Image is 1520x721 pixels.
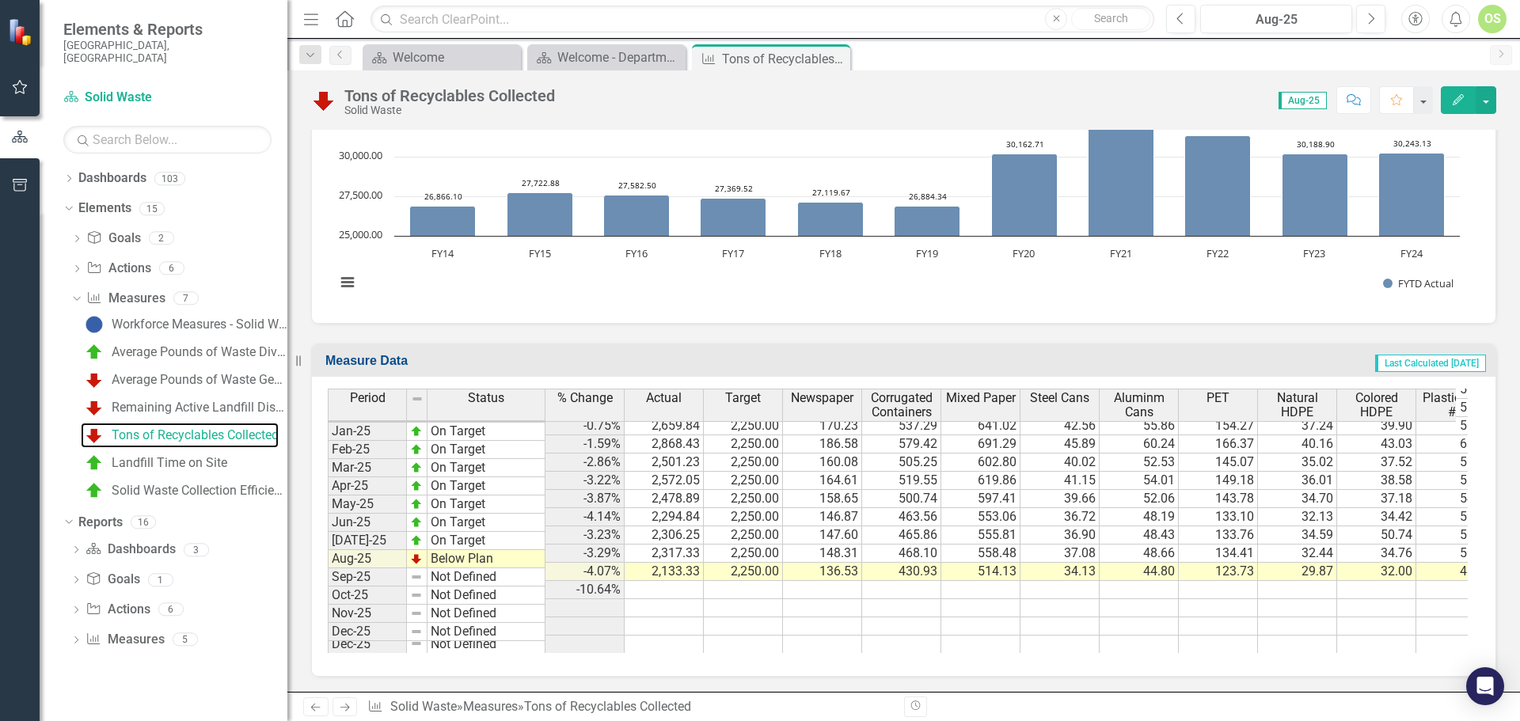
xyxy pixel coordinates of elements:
[410,552,423,565] img: TnMDeAgwAPMxUmUi88jYAAAAAElFTkSuQmCC
[791,391,853,405] span: Newspaper
[328,623,407,641] td: Dec-25
[1337,490,1416,508] td: 37.18
[85,453,104,472] img: On Target
[946,391,1016,405] span: Mixed Paper
[63,20,272,39] span: Elements & Reports
[625,563,704,581] td: 2,133.33
[1110,246,1132,260] text: FY21
[545,490,625,508] td: -3.87%
[410,461,423,474] img: zOikAAAAAElFTkSuQmCC
[529,246,551,260] text: FY15
[1179,508,1258,526] td: 133.10
[812,187,850,198] text: 27,119.67
[1383,276,1453,290] button: Show FYTD Actual
[410,625,423,638] img: 8DAGhfEEPCf229AAAAAElFTkSuQmCC
[819,246,842,260] text: FY18
[545,453,625,472] td: -2.86%
[704,508,783,526] td: 2,250.00
[427,636,545,654] td: Not Defined
[367,47,517,67] a: Welcome
[1337,508,1416,526] td: 34.42
[427,550,545,568] td: Below Plan
[722,246,744,260] text: FY17
[1416,399,1495,417] td: 55.95
[85,398,104,417] img: Below Plan
[862,545,941,563] td: 468.10
[78,514,123,532] a: Reports
[427,623,545,641] td: Not Defined
[1258,435,1337,453] td: 40.16
[1179,563,1258,581] td: 123.73
[1337,472,1416,490] td: 38.58
[427,441,545,459] td: On Target
[1206,10,1347,29] div: Aug-25
[531,47,682,67] a: Welcome - Department Snapshot
[715,183,753,194] text: 27,369.52
[1094,12,1128,25] span: Search
[1020,545,1100,563] td: 37.08
[85,315,104,334] img: No Target Set
[1416,545,1495,563] td: 50.98
[1179,417,1258,435] td: 154.27
[1179,490,1258,508] td: 143.78
[328,70,1480,307] div: Chart. Highcharts interactive chart.
[410,206,476,236] path: FY14, 26,866.1. FYTD Actual.
[625,246,648,260] text: FY16
[1466,667,1504,705] div: Open Intercom Messenger
[798,202,864,236] path: FY18, 27,119.67. FYTD Actual.
[85,631,164,649] a: Measures
[916,246,938,260] text: FY19
[431,246,454,260] text: FY14
[704,545,783,563] td: 2,250.00
[328,550,407,568] td: Aug-25
[154,172,185,185] div: 103
[81,450,227,476] a: Landfill Time on Site
[1013,246,1035,260] text: FY20
[783,526,862,545] td: 147.60
[139,202,165,215] div: 15
[625,526,704,545] td: 2,306.25
[1258,472,1337,490] td: 36.01
[393,47,517,67] div: Welcome
[557,47,682,67] div: Welcome - Department Snapshot
[427,477,545,495] td: On Target
[1282,154,1348,236] path: FY23, 30,188.9. FYTD Actual.
[783,545,862,563] td: 148.31
[468,391,504,405] span: Status
[1100,417,1179,435] td: 55.86
[328,70,1468,307] svg: Interactive chart
[85,601,150,619] a: Actions
[1337,435,1416,453] td: 43.03
[1478,5,1507,33] div: OS
[941,453,1020,472] td: 602.80
[1020,508,1100,526] td: 36.72
[783,563,862,581] td: 136.53
[1179,472,1258,490] td: 149.18
[941,508,1020,526] td: 553.06
[325,354,817,368] h3: Measure Data
[131,515,156,529] div: 16
[992,154,1058,236] path: FY20, 30,162.71. FYTD Actual.
[63,89,261,107] a: Solid Waste
[865,391,937,419] span: Corrugated Containers
[524,699,691,714] div: Tons of Recyclables Collected
[159,262,184,275] div: 6
[410,534,423,547] img: zOikAAAAAElFTkSuQmCC
[463,699,518,714] a: Measures
[1258,417,1337,435] td: 37.24
[81,367,287,393] a: Average Pounds of Waste Generated
[1020,490,1100,508] td: 39.66
[862,417,941,435] td: 537.29
[1279,92,1327,109] span: Aug-25
[1100,563,1179,581] td: 44.80
[427,514,545,532] td: On Target
[78,199,131,218] a: Elements
[1020,453,1100,472] td: 40.02
[350,391,386,405] span: Period
[1020,472,1100,490] td: 41.15
[427,605,545,623] td: Not Defined
[545,417,625,435] td: -0.75%
[783,453,862,472] td: 160.08
[1261,391,1333,419] span: Natural HDPE
[328,459,407,477] td: Mar-25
